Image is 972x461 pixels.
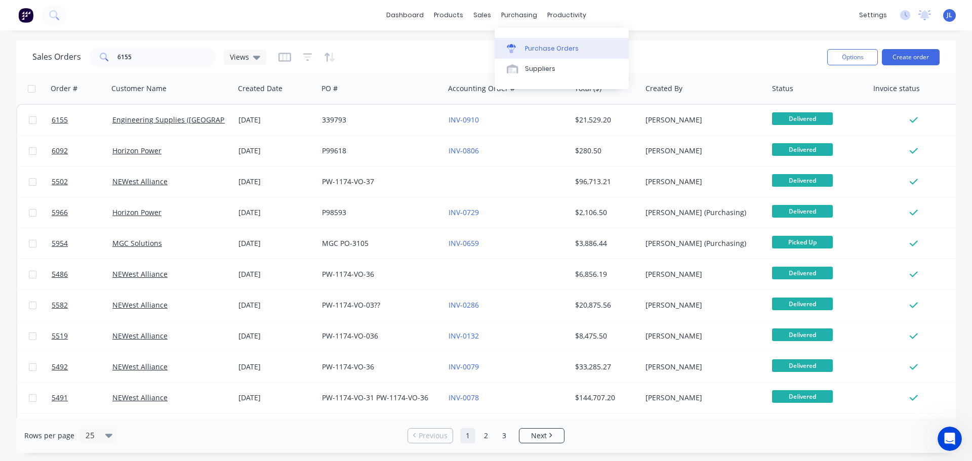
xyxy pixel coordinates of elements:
[112,146,161,155] a: Horizon Power
[873,83,920,94] div: Invoice status
[575,393,635,403] div: $144,707.20
[322,238,434,248] div: MGC PO-3105
[381,8,429,23] a: dashboard
[449,207,479,217] a: INV-0729
[111,83,167,94] div: Customer Name
[575,300,635,310] div: $20,875.56
[112,393,168,402] a: NEWest Alliance
[429,8,468,23] div: products
[519,431,564,441] a: Next page
[112,238,162,248] a: MGC Solutions
[575,207,635,218] div: $2,106.50
[645,362,758,372] div: [PERSON_NAME]
[772,359,833,372] span: Delivered
[575,177,635,187] div: $96,713.21
[827,49,878,65] button: Options
[772,205,833,218] span: Delivered
[52,197,112,228] a: 5966
[52,362,68,372] span: 5492
[322,331,434,341] div: PW-1174-VO-036
[772,112,833,125] span: Delivered
[448,83,515,94] div: Accounting Order #
[18,8,33,23] img: Factory
[772,236,833,248] span: Picked Up
[947,11,952,20] span: JL
[403,428,569,443] ul: Pagination
[772,267,833,279] span: Delivered
[32,52,81,62] h1: Sales Orders
[52,115,68,125] span: 6155
[449,331,479,341] a: INV-0132
[449,362,479,371] a: INV-0079
[52,290,112,320] a: 5582
[322,269,434,279] div: PW-1174-VO-36
[419,431,448,441] span: Previous
[230,52,249,62] span: Views
[575,146,635,156] div: $280.50
[495,38,629,58] a: Purchase Orders
[645,83,682,94] div: Created By
[408,431,453,441] a: Previous page
[322,300,434,310] div: PW-1174-VO-03??
[575,238,635,248] div: $3,886.44
[117,47,216,67] input: Search...
[645,393,758,403] div: [PERSON_NAME]
[478,428,494,443] a: Page 2
[525,64,555,73] div: Suppliers
[645,269,758,279] div: [PERSON_NAME]
[854,8,892,23] div: settings
[322,177,434,187] div: PW-1174-VO-37
[322,146,434,156] div: P99618
[238,300,314,310] div: [DATE]
[772,328,833,341] span: Delivered
[238,83,282,94] div: Created Date
[772,298,833,310] span: Delivered
[238,393,314,403] div: [DATE]
[938,427,962,451] iframe: Intercom live chat
[575,331,635,341] div: $8,475.50
[238,177,314,187] div: [DATE]
[52,146,68,156] span: 6092
[112,207,161,217] a: Horizon Power
[52,259,112,289] a: 5486
[449,146,479,155] a: INV-0806
[497,428,512,443] a: Page 3
[322,362,434,372] div: PW-1174-VO-36
[238,331,314,341] div: [DATE]
[238,207,314,218] div: [DATE]
[52,331,68,341] span: 5519
[542,8,591,23] div: productivity
[575,362,635,372] div: $33,285.27
[52,352,112,382] a: 5492
[882,49,940,65] button: Create order
[24,431,74,441] span: Rows per page
[645,238,758,248] div: [PERSON_NAME] (Purchasing)
[531,431,547,441] span: Next
[772,143,833,156] span: Delivered
[449,115,479,124] a: INV-0910
[645,115,758,125] div: [PERSON_NAME]
[52,393,68,403] span: 5491
[112,362,168,371] a: NEWest Alliance
[772,390,833,403] span: Delivered
[52,238,68,248] span: 5954
[449,393,479,402] a: INV-0078
[772,83,793,94] div: Status
[645,331,758,341] div: [PERSON_NAME]
[112,300,168,310] a: NEWest Alliance
[449,300,479,310] a: INV-0286
[645,207,758,218] div: [PERSON_NAME] (Purchasing)
[238,238,314,248] div: [DATE]
[645,300,758,310] div: [PERSON_NAME]
[575,115,635,125] div: $21,529.20
[525,44,579,53] div: Purchase Orders
[468,8,496,23] div: sales
[112,331,168,341] a: NEWest Alliance
[112,177,168,186] a: NEWest Alliance
[52,300,68,310] span: 5582
[322,115,434,125] div: 339793
[322,393,434,403] div: PW-1174-VO-31 PW-1174-VO-36
[495,59,629,79] a: Suppliers
[449,238,479,248] a: INV-0659
[52,383,112,413] a: 5491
